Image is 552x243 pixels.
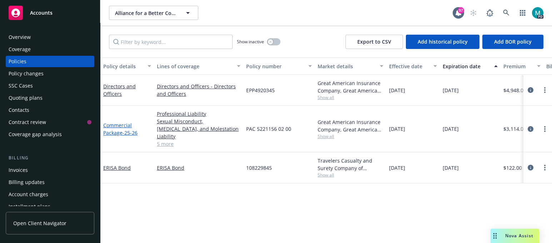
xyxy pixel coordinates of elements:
div: Coverage gap analysis [9,129,62,140]
span: [DATE] [443,125,459,133]
div: Billing updates [9,177,45,188]
button: Add historical policy [406,35,479,49]
a: Start snowing [466,6,481,20]
span: Show all [318,94,383,100]
div: Policies [9,56,26,67]
span: Show all [318,133,383,139]
a: circleInformation [526,125,535,133]
span: $3,114.00 [503,125,526,133]
div: Billing [6,154,94,162]
a: Installment plans [6,201,94,212]
a: Contract review [6,116,94,128]
div: Lines of coverage [157,63,233,70]
div: Great American Insurance Company, Great American Insurance Group [318,118,383,133]
span: [DATE] [443,164,459,172]
a: ERISA Bond [157,164,240,172]
span: Show all [318,172,383,178]
div: Premium [503,63,533,70]
span: [DATE] [389,164,405,172]
div: Policy number [246,63,304,70]
a: circleInformation [526,86,535,94]
a: Report a Bug [483,6,497,20]
span: [DATE] [389,125,405,133]
span: Add historical policy [418,38,468,45]
button: Add BOR policy [482,35,543,49]
a: Search [499,6,513,20]
div: Coverage [9,44,31,55]
span: Add BOR policy [494,38,532,45]
a: Policies [6,56,94,67]
button: Expiration date [440,58,501,75]
span: Show inactive [237,39,264,45]
button: Lines of coverage [154,58,243,75]
div: Account charges [9,189,48,200]
a: 5 more [157,140,240,148]
button: Effective date [386,58,440,75]
button: Alliance for a Better Community [109,6,198,20]
a: Accounts [6,3,94,23]
a: Directors and Officers [103,83,136,97]
input: Filter by keyword... [109,35,233,49]
div: Policy changes [9,68,44,79]
a: Switch app [516,6,530,20]
div: Installment plans [9,201,50,212]
a: Quoting plans [6,92,94,104]
button: Premium [501,58,543,75]
a: Policy changes [6,68,94,79]
a: Billing updates [6,177,94,188]
a: SSC Cases [6,80,94,91]
div: Overview [9,31,31,43]
div: 97 [458,7,464,14]
span: Accounts [30,10,53,16]
span: [DATE] [443,86,459,94]
a: Professional Liability [157,110,240,118]
a: Coverage gap analysis [6,129,94,140]
button: Policy details [100,58,154,75]
span: Alliance for a Better Community [115,9,177,17]
div: Effective date [389,63,429,70]
a: more [541,86,549,94]
a: Commercial Package [103,122,138,136]
a: Contacts [6,104,94,116]
button: Export to CSV [345,35,403,49]
button: Policy number [243,58,315,75]
span: EPP4920345 [246,86,275,94]
a: Account charges [6,189,94,200]
div: Policy details [103,63,143,70]
button: Market details [315,58,386,75]
img: photo [532,7,543,19]
span: [DATE] [389,86,405,94]
span: 108229845 [246,164,272,172]
span: Open Client Navigator [13,219,66,227]
div: Expiration date [443,63,490,70]
a: Coverage [6,44,94,55]
span: Nova Assist [505,233,533,239]
span: PAC 5221156 02 00 [246,125,291,133]
div: Invoices [9,164,28,176]
a: Invoices [6,164,94,176]
div: Great American Insurance Company, Great American Insurance Group [318,79,383,94]
span: $4,948.00 [503,86,526,94]
span: Export to CSV [357,38,391,45]
a: more [541,163,549,172]
div: Travelers Casualty and Surety Company of America, Travelers Insurance [318,157,383,172]
span: - 25-26 [123,129,138,136]
button: Nova Assist [491,229,539,243]
div: Market details [318,63,376,70]
a: more [541,125,549,133]
a: Sexual Misconduct, [MEDICAL_DATA], and Molestation Liability [157,118,240,140]
span: $122.00 [503,164,522,172]
a: Overview [6,31,94,43]
div: Drag to move [491,229,499,243]
div: Contract review [9,116,46,128]
div: SSC Cases [9,80,33,91]
a: circleInformation [526,163,535,172]
div: Quoting plans [9,92,43,104]
a: ERISA Bond [103,164,131,171]
a: Directors and Officers - Directors and Officers [157,83,240,98]
div: Contacts [9,104,29,116]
